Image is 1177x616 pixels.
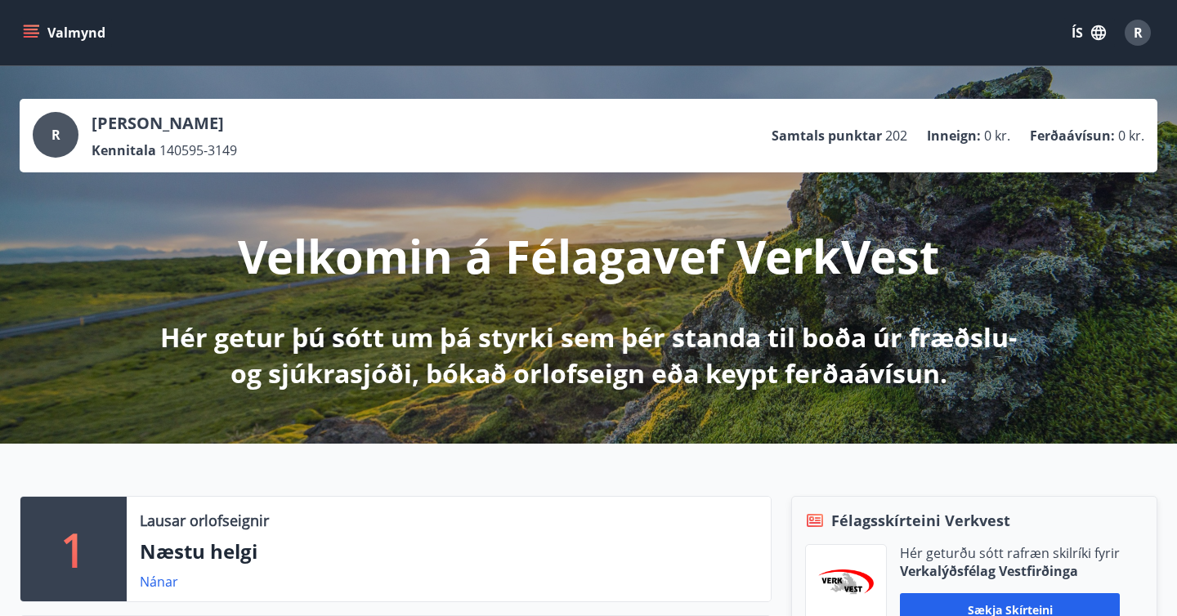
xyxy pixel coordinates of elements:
[92,141,156,159] p: Kennitala
[900,544,1120,562] p: Hér geturðu sótt rafræn skilríki fyrir
[1118,13,1157,52] button: R
[900,562,1120,580] p: Verkalýðsfélag Vestfirðinga
[51,126,60,144] span: R
[140,573,178,591] a: Nánar
[1030,127,1115,145] p: Ferðaávísun :
[157,319,1020,391] p: Hér getur þú sótt um þá styrki sem þér standa til boða úr fræðslu- og sjúkrasjóði, bókað orlofsei...
[831,510,1010,531] span: Félagsskírteini Verkvest
[1118,127,1144,145] span: 0 kr.
[772,127,882,145] p: Samtals punktar
[140,538,758,565] p: Næstu helgi
[1063,18,1115,47] button: ÍS
[60,518,87,580] p: 1
[818,569,874,601] img: jihgzMk4dcgjRAW2aMgpbAqQEG7LZi0j9dOLAUvz.png
[140,510,269,531] p: Lausar orlofseignir
[1134,24,1143,42] span: R
[20,18,112,47] button: menu
[927,127,981,145] p: Inneign :
[238,225,939,287] p: Velkomin á Félagavef VerkVest
[159,141,237,159] span: 140595-3149
[885,127,907,145] span: 202
[92,112,237,135] p: [PERSON_NAME]
[984,127,1010,145] span: 0 kr.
